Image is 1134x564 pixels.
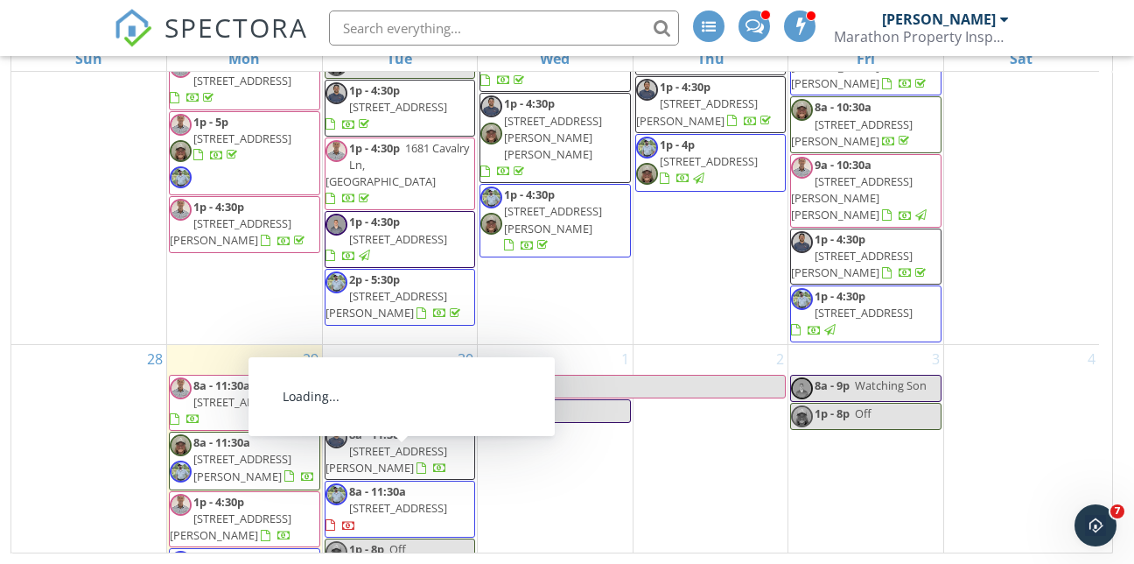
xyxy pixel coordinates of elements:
[193,130,291,146] span: [STREET_ADDRESS]
[349,271,400,287] span: 2p - 5:30p
[791,288,913,337] a: 1p - 4:30p [STREET_ADDRESS]
[1074,504,1116,546] iframe: Intercom live chat
[1006,46,1036,71] a: Saturday
[480,95,602,179] a: 1p - 4:30p [STREET_ADDRESS][PERSON_NAME][PERSON_NAME]
[815,377,850,393] span: 8a - 9p
[170,166,192,188] img: matthew.jpg
[170,140,192,162] img: 5852373221216282116.jpeg
[325,140,347,162] img: mt_headshot_mar_2023.jpg
[790,286,941,342] a: 1p - 4:30p [STREET_ADDRESS]
[790,154,941,228] a: 9a - 10:30a [STREET_ADDRESS][PERSON_NAME][PERSON_NAME]
[791,157,929,223] a: 9a - 10:30a [STREET_ADDRESS][PERSON_NAME][PERSON_NAME]
[325,483,347,505] img: matthew.jpg
[454,345,477,373] a: Go to September 30, 2025
[815,231,865,247] span: 1p - 4:30p
[325,80,476,137] a: 1p - 4:30p [STREET_ADDRESS]
[389,401,436,417] span: Fire dept
[1084,345,1099,373] a: Go to October 4, 2025
[479,93,631,183] a: 1p - 4:30p [STREET_ADDRESS][PERSON_NAME][PERSON_NAME]
[169,432,320,490] a: 8a - 11:30a [STREET_ADDRESS][PERSON_NAME]
[855,377,927,393] span: Watching Son
[383,46,416,71] a: Tuesday
[325,443,447,476] span: [STREET_ADDRESS][PERSON_NAME]
[193,114,291,163] a: 1p - 5p [STREET_ADDRESS]
[853,46,878,71] a: Friday
[325,376,347,398] img: mt_headshot_mar_2023.jpg
[325,82,347,104] img: preston.jpg
[815,288,865,304] span: 1p - 4:30p
[325,427,347,448] img: preston.jpg
[791,405,813,427] img: 5852373221216282116.jpeg
[193,451,291,483] span: [STREET_ADDRESS][PERSON_NAME]
[325,271,347,293] img: matthew.jpg
[193,377,250,393] span: 8a - 11:30a
[349,231,447,247] span: [STREET_ADDRESS]
[325,271,464,321] a: 2p - 5:30p [STREET_ADDRESS][PERSON_NAME]
[325,214,447,263] a: 1p - 4:30p [STREET_ADDRESS]
[349,400,386,422] span: 8a - 9p
[349,541,384,557] span: 1p - 8p
[504,187,602,253] a: 1p - 4:30p [STREET_ADDRESS][PERSON_NAME]
[660,137,758,186] a: 1p - 4p [STREET_ADDRESS]
[143,345,166,373] a: Go to September 28, 2025
[389,541,406,557] span: Off
[325,483,447,532] a: 8a - 11:30a [STREET_ADDRESS]
[325,424,476,481] a: 8a - 11:30a [STREET_ADDRESS][PERSON_NAME]
[815,99,871,115] span: 8a - 10:30a
[114,24,308,60] a: SPECTORA
[114,9,152,47] img: The Best Home Inspection Software - Spectora
[325,541,347,563] img: 5852373221216282116.jpeg
[325,82,447,131] a: 1p - 4:30p [STREET_ADDRESS]
[790,229,941,286] a: 1p - 4:30p [STREET_ADDRESS][PERSON_NAME]
[791,99,813,121] img: 5852373221216282116.jpeg
[325,137,476,211] a: 1p - 4:30p 1681 Cavalry Ln, [GEOGRAPHIC_DATA]
[1110,504,1124,518] span: 7
[791,377,813,399] img: cbfaa30a18bf4db0aa7eb345f882e5bb.jpeg
[791,116,913,149] span: [STREET_ADDRESS][PERSON_NAME]
[791,231,929,280] a: 1p - 4:30p [STREET_ADDRESS][PERSON_NAME]
[164,9,308,46] span: SPECTORA
[170,215,291,248] span: [STREET_ADDRESS][PERSON_NAME]
[170,56,291,105] a: [STREET_ADDRESS]
[325,214,347,236] img: cbfaa30a18bf4db0aa7eb345f882e5bb.jpeg
[299,345,322,373] a: Go to September 29, 2025
[882,11,996,28] div: [PERSON_NAME]
[169,111,320,196] a: 1p - 5p [STREET_ADDRESS]
[170,199,192,221] img: mt_headshot_mar_2023.jpg
[480,95,502,117] img: preston.jpg
[660,137,695,152] span: 1p - 4p
[193,199,244,215] span: 1p - 4:30p
[325,481,476,538] a: 8a - 11:30a [STREET_ADDRESS]
[928,345,943,373] a: Go to October 3, 2025
[773,345,787,373] a: Go to October 2, 2025
[170,461,192,483] img: matthew.jpg
[480,123,502,145] img: 5852373221216282116.jpeg
[349,376,386,398] span: 8a - 8p
[636,163,658,185] img: 5852373221216282116.jpeg
[504,113,602,162] span: [STREET_ADDRESS][PERSON_NAME][PERSON_NAME]
[169,375,320,432] a: 8a - 11:30a [STREET_ADDRESS]
[325,427,447,476] a: 8a - 11:30a [STREET_ADDRESS][PERSON_NAME]
[349,483,406,499] span: 8a - 11:30a
[349,82,400,98] span: 1p - 4:30p
[791,99,913,148] a: 8a - 10:30a [STREET_ADDRESS][PERSON_NAME]
[636,79,658,101] img: preston.jpg
[791,231,813,253] img: preston.jpg
[170,511,291,543] span: [STREET_ADDRESS][PERSON_NAME]
[660,153,758,169] span: [STREET_ADDRESS]
[325,140,469,207] a: 1p - 4:30p 1681 Cavalry Ln, [GEOGRAPHIC_DATA]
[636,95,758,128] span: [STREET_ADDRESS][PERSON_NAME]
[389,377,473,392] span: MT Out of Town
[170,434,192,456] img: 5852373221216282116.jpeg
[193,73,291,88] span: [STREET_ADDRESS]
[170,377,291,427] a: 8a - 11:30a [STREET_ADDRESS]
[480,213,502,235] img: 5852373221216282116.jpeg
[325,211,476,268] a: 1p - 4:30p [STREET_ADDRESS]
[834,28,1009,46] div: Marathon Property Inspectors
[349,427,406,442] span: 8a - 11:30a
[193,494,244,510] span: 1p - 4:30p
[479,184,631,257] a: 1p - 4:30p [STREET_ADDRESS][PERSON_NAME]
[504,95,555,111] span: 1p - 4:30p
[618,345,633,373] a: Go to October 1, 2025
[504,203,602,236] span: [STREET_ADDRESS][PERSON_NAME]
